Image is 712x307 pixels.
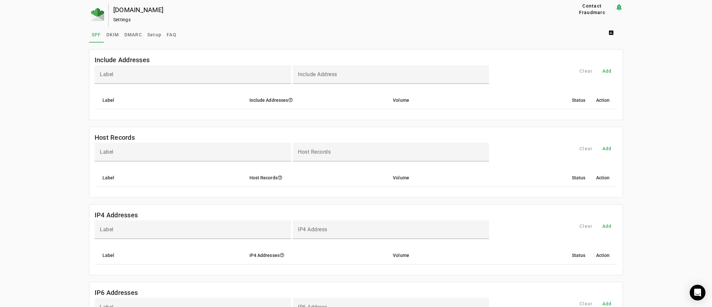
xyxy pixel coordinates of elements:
i: help_outline [280,253,284,258]
button: Add [596,220,617,232]
span: Add [602,68,612,74]
mat-card-title: IP4 Addresses [95,210,138,220]
span: DKIM [106,32,119,37]
mat-header-cell: Label [95,91,244,109]
button: Contact Fraudmarc [569,3,615,15]
mat-header-cell: Volume [388,91,567,109]
mat-label: Host Records [298,149,331,155]
fm-list-table: IP4 Addresses [89,204,623,275]
span: DMARC [124,32,142,37]
mat-header-cell: Status [567,246,591,264]
mat-header-cell: Volume [388,169,567,187]
i: help_outline [288,98,293,102]
mat-label: Label [100,149,114,155]
span: SPF [92,32,101,37]
button: Add [596,143,617,154]
i: help_outline [278,175,283,180]
a: Setup [145,27,164,43]
span: Add [602,300,612,307]
fm-list-table: Host Records [89,127,623,198]
mat-card-title: IP6 Addresses [95,287,138,298]
mat-header-cell: Include Addresses [244,91,388,109]
mat-header-cell: Volume [388,246,567,264]
mat-label: Label [100,226,114,233]
span: Add [602,145,612,152]
span: Contact Fraudmarc [572,3,612,16]
div: Settings [113,16,548,23]
span: FAQ [167,32,176,37]
img: Fraudmarc Logo [91,8,104,21]
a: DMARC [122,27,145,43]
mat-card-title: Include Addresses [95,55,150,65]
mat-label: Label [100,71,114,78]
a: SPF [89,27,104,43]
mat-header-cell: Action [591,169,618,187]
fm-list-table: Include Addresses [89,49,623,120]
mat-header-cell: Label [95,169,244,187]
a: DKIM [104,27,122,43]
mat-header-cell: IP4 Addresses [244,246,388,264]
mat-label: Include Address [298,71,337,78]
span: Setup [147,32,161,37]
mat-header-cell: Action [591,91,618,109]
mat-label: IP4 Address [298,226,327,233]
mat-header-cell: Status [567,169,591,187]
mat-header-cell: Host Records [244,169,388,187]
div: Open Intercom Messenger [690,285,705,300]
mat-icon: notification_important [615,3,623,11]
button: Add [596,65,617,77]
span: Add [602,223,612,229]
div: [DOMAIN_NAME] [113,7,548,13]
a: FAQ [164,27,179,43]
mat-header-cell: Label [95,246,244,264]
mat-card-title: Host Records [95,132,135,143]
mat-header-cell: Status [567,91,591,109]
mat-header-cell: Action [591,246,618,264]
